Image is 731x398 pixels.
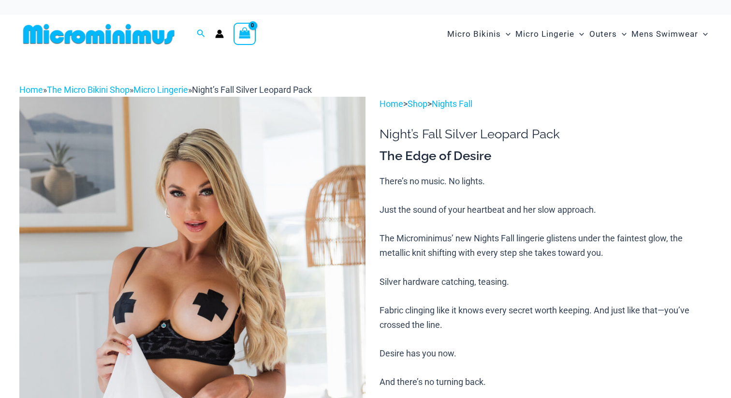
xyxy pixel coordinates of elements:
[380,127,712,142] h1: Night’s Fall Silver Leopard Pack
[380,148,712,164] h3: The Edge of Desire
[443,18,712,50] nav: Site Navigation
[515,22,574,46] span: Micro Lingerie
[19,85,312,95] span: » » »
[47,85,130,95] a: The Micro Bikini Shop
[513,19,586,49] a: Micro LingerieMenu ToggleMenu Toggle
[501,22,511,46] span: Menu Toggle
[587,19,629,49] a: OutersMenu ToggleMenu Toggle
[215,29,224,38] a: Account icon link
[445,19,513,49] a: Micro BikinisMenu ToggleMenu Toggle
[447,22,501,46] span: Micro Bikinis
[574,22,584,46] span: Menu Toggle
[617,22,627,46] span: Menu Toggle
[19,85,43,95] a: Home
[234,23,256,45] a: View Shopping Cart, empty
[133,85,188,95] a: Micro Lingerie
[629,19,710,49] a: Mens SwimwearMenu ToggleMenu Toggle
[192,85,312,95] span: Night’s Fall Silver Leopard Pack
[432,99,472,109] a: Nights Fall
[589,22,617,46] span: Outers
[631,22,698,46] span: Mens Swimwear
[380,97,712,111] p: > >
[408,99,427,109] a: Shop
[380,174,712,390] p: There’s no music. No lights. Just the sound of your heartbeat and her slow approach. The Micromin...
[19,23,178,45] img: MM SHOP LOGO FLAT
[698,22,708,46] span: Menu Toggle
[380,99,403,109] a: Home
[197,28,205,40] a: Search icon link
